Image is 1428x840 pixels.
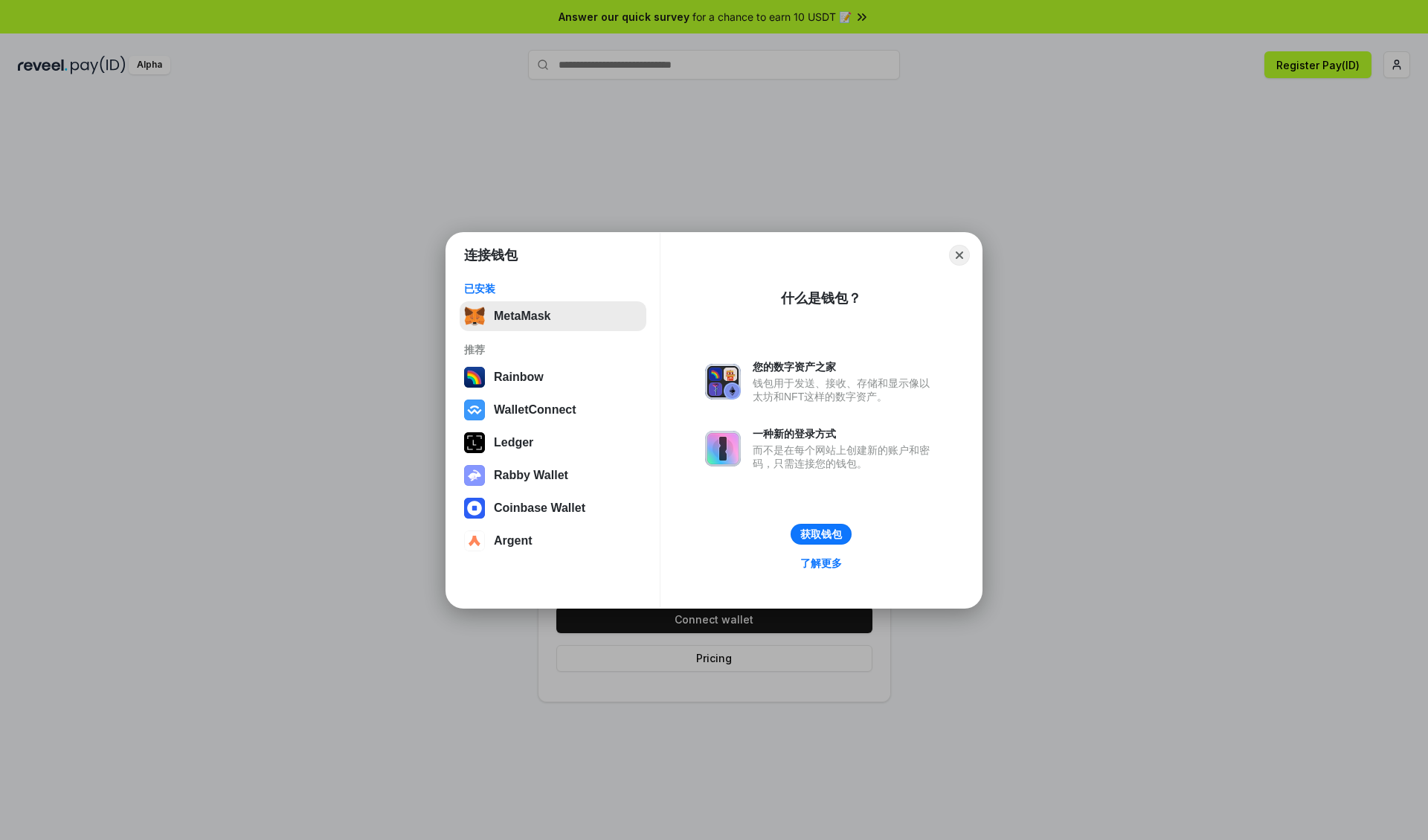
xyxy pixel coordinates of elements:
[781,289,861,307] div: 什么是钱包？
[494,501,585,515] div: Coinbase Wallet
[460,362,646,392] button: Rainbow
[464,465,485,486] img: svg+xml,%3Csvg%20xmlns%3D%22http%3A%2F%2Fwww.w3.org%2F2000%2Fsvg%22%20fill%3D%22none%22%20viewBox...
[494,534,533,548] div: Argent
[464,400,485,420] img: svg+xml,%3Csvg%20width%3D%2228%22%20height%3D%2228%22%20viewBox%3D%220%200%2028%2028%22%20fill%3D...
[464,343,642,356] div: 推荐
[949,245,970,266] button: Close
[460,493,646,523] button: Coinbase Wallet
[494,403,576,417] div: WalletConnect
[464,367,485,388] img: svg+xml,%3Csvg%20width%3D%22120%22%20height%3D%22120%22%20viewBox%3D%220%200%20120%20120%22%20fil...
[753,427,937,440] div: 一种新的登录方式
[800,557,842,570] div: 了解更多
[494,436,533,449] div: Ledger
[464,530,485,551] img: svg+xml,%3Csvg%20width%3D%2228%22%20height%3D%2228%22%20viewBox%3D%220%200%2028%2028%22%20fill%3D...
[494,469,568,482] div: Rabby Wallet
[705,431,741,467] img: svg+xml,%3Csvg%20xmlns%3D%22http%3A%2F%2Fwww.w3.org%2F2000%2Fsvg%22%20fill%3D%22none%22%20viewBox...
[464,306,485,327] img: svg+xml,%3Csvg%20fill%3D%22none%22%20height%3D%2233%22%20viewBox%3D%220%200%2035%2033%22%20width%...
[460,526,646,556] button: Argent
[753,443,937,470] div: 而不是在每个网站上创建新的账户和密码，只需连接您的钱包。
[494,371,544,384] div: Rainbow
[464,498,485,519] img: svg+xml,%3Csvg%20width%3D%2228%22%20height%3D%2228%22%20viewBox%3D%220%200%2028%2028%22%20fill%3D...
[753,360,937,373] div: 您的数字资产之家
[464,432,485,453] img: svg+xml,%3Csvg%20xmlns%3D%22http%3A%2F%2Fwww.w3.org%2F2000%2Fsvg%22%20width%3D%2228%22%20height%3...
[753,376,937,403] div: 钱包用于发送、接收、存储和显示像以太坊和NFT这样的数字资产。
[460,395,646,425] button: WalletConnect
[791,524,852,545] button: 获取钱包
[705,364,741,400] img: svg+xml,%3Csvg%20xmlns%3D%22http%3A%2F%2Fwww.w3.org%2F2000%2Fsvg%22%20fill%3D%22none%22%20viewBox...
[460,428,646,458] button: Ledger
[800,528,842,541] div: 获取钱包
[791,554,851,573] a: 了解更多
[494,310,550,323] div: MetaMask
[464,246,518,264] h1: 连接钱包
[460,301,646,331] button: MetaMask
[464,282,642,295] div: 已安装
[460,461,646,490] button: Rabby Wallet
